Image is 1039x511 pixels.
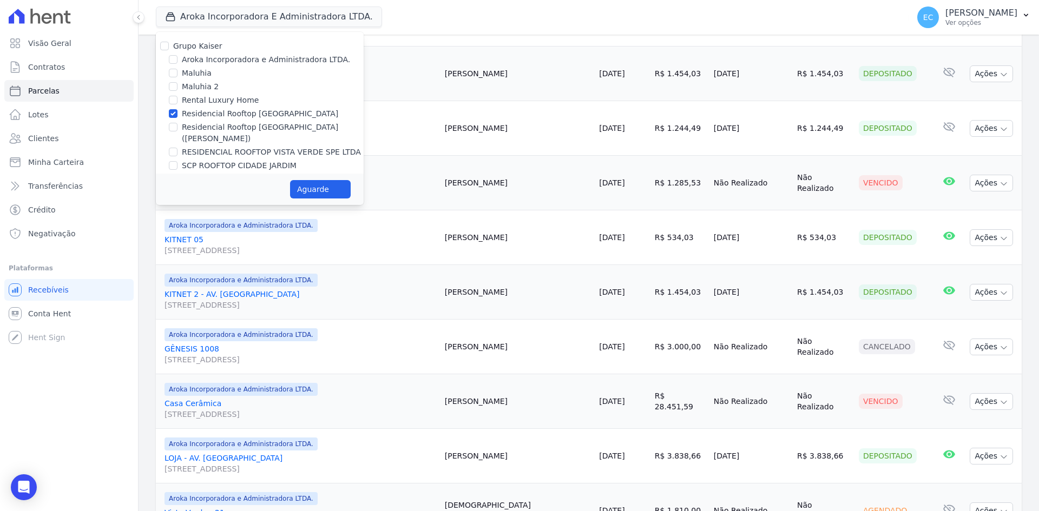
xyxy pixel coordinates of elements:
[28,85,60,96] span: Parcelas
[182,122,364,144] label: Residencial Rooftop [GEOGRAPHIC_DATA] ([PERSON_NAME])
[165,453,436,474] a: LOJA - AV. [GEOGRAPHIC_DATA][STREET_ADDRESS]
[28,284,69,295] span: Recebíveis
[599,342,624,351] a: [DATE]
[165,343,436,365] a: GÊNESIS 1008[STREET_ADDRESS]
[709,156,793,210] td: Não Realizado
[650,156,709,210] td: R$ 1.285,53
[709,101,793,156] td: [DATE]
[28,38,71,49] span: Visão Geral
[165,437,318,450] span: Aroka Incorporadora e Administradora LTDA.
[859,284,917,300] div: Depositado
[793,156,854,210] td: Não Realizado
[945,18,1017,27] p: Ver opções
[970,339,1013,355] button: Ações
[165,274,318,287] span: Aroka Incorporadora e Administradora LTDA.
[165,383,318,396] span: Aroka Incorporadora e Administradora LTDA.
[182,160,297,171] label: SCP ROOFTOP CIDADE JARDIM
[970,229,1013,246] button: Ações
[9,262,129,275] div: Plataformas
[599,233,624,242] a: [DATE]
[440,156,595,210] td: [PERSON_NAME]
[440,210,595,265] td: [PERSON_NAME]
[793,374,854,429] td: Não Realizado
[4,80,134,102] a: Parcelas
[859,230,917,245] div: Depositado
[182,54,350,65] label: Aroka Incorporadora e Administradora LTDA.
[793,210,854,265] td: R$ 534,03
[165,409,436,420] span: [STREET_ADDRESS]
[650,374,709,429] td: R$ 28.451,59
[970,393,1013,410] button: Ações
[4,279,134,301] a: Recebíveis
[650,47,709,101] td: R$ 1.454,03
[793,101,854,156] td: R$ 1.244,49
[182,147,361,158] label: RESIDENCIAL ROOFTOP VISTA VERDE SPE LTDA
[28,181,83,191] span: Transferências
[650,265,709,320] td: R$ 1.454,03
[970,65,1013,82] button: Ações
[599,178,624,187] a: [DATE]
[165,463,436,474] span: [STREET_ADDRESS]
[165,398,436,420] a: Casa Cerâmica[STREET_ADDRESS]
[440,429,595,483] td: [PERSON_NAME]
[182,68,212,79] label: Maluhia
[440,320,595,374] td: [PERSON_NAME]
[709,429,793,483] td: [DATE]
[650,101,709,156] td: R$ 1.244,49
[650,429,709,483] td: R$ 3.838,66
[599,69,624,78] a: [DATE]
[440,265,595,320] td: [PERSON_NAME]
[28,204,56,215] span: Crédito
[4,175,134,197] a: Transferências
[970,120,1013,137] button: Ações
[28,308,71,319] span: Conta Hent
[4,151,134,173] a: Minha Carteira
[709,210,793,265] td: [DATE]
[599,288,624,296] a: [DATE]
[165,300,436,310] span: [STREET_ADDRESS]
[970,284,1013,301] button: Ações
[599,452,624,460] a: [DATE]
[709,374,793,429] td: Não Realizado
[859,339,915,354] div: Cancelado
[599,124,624,132] a: [DATE]
[165,328,318,341] span: Aroka Incorporadora e Administradora LTDA.
[709,320,793,374] td: Não Realizado
[182,95,259,106] label: Rental Luxury Home
[859,394,903,409] div: Vencido
[945,8,1017,18] p: [PERSON_NAME]
[793,320,854,374] td: Não Realizado
[4,223,134,244] a: Negativação
[923,14,933,21] span: EC
[4,104,134,125] a: Lotes
[28,228,76,239] span: Negativação
[165,354,436,365] span: [STREET_ADDRESS]
[165,234,436,256] a: KITNET 05[STREET_ADDRESS]
[290,180,351,198] button: Aguarde
[4,56,134,78] a: Contratos
[909,2,1039,32] button: EC [PERSON_NAME] Ver opções
[4,199,134,221] a: Crédito
[859,448,917,463] div: Depositado
[28,109,49,120] span: Lotes
[4,32,134,54] a: Visão Geral
[173,42,222,50] label: Grupo Kaiser
[599,397,624,406] a: [DATE]
[793,429,854,483] td: R$ 3.838,66
[4,303,134,324] a: Conta Hent
[970,448,1013,464] button: Ações
[440,374,595,429] td: [PERSON_NAME]
[970,175,1013,191] button: Ações
[793,265,854,320] td: R$ 1.454,03
[859,121,917,136] div: Depositado
[165,492,318,505] span: Aroka Incorporadora e Administradora LTDA.
[4,128,134,149] a: Clientes
[165,289,436,310] a: KITNET 2 - AV. [GEOGRAPHIC_DATA][STREET_ADDRESS]
[650,210,709,265] td: R$ 534,03
[709,47,793,101] td: [DATE]
[28,133,58,144] span: Clientes
[440,47,595,101] td: [PERSON_NAME]
[11,474,37,500] div: Open Intercom Messenger
[165,219,318,232] span: Aroka Incorporadora e Administradora LTDA.
[165,245,436,256] span: [STREET_ADDRESS]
